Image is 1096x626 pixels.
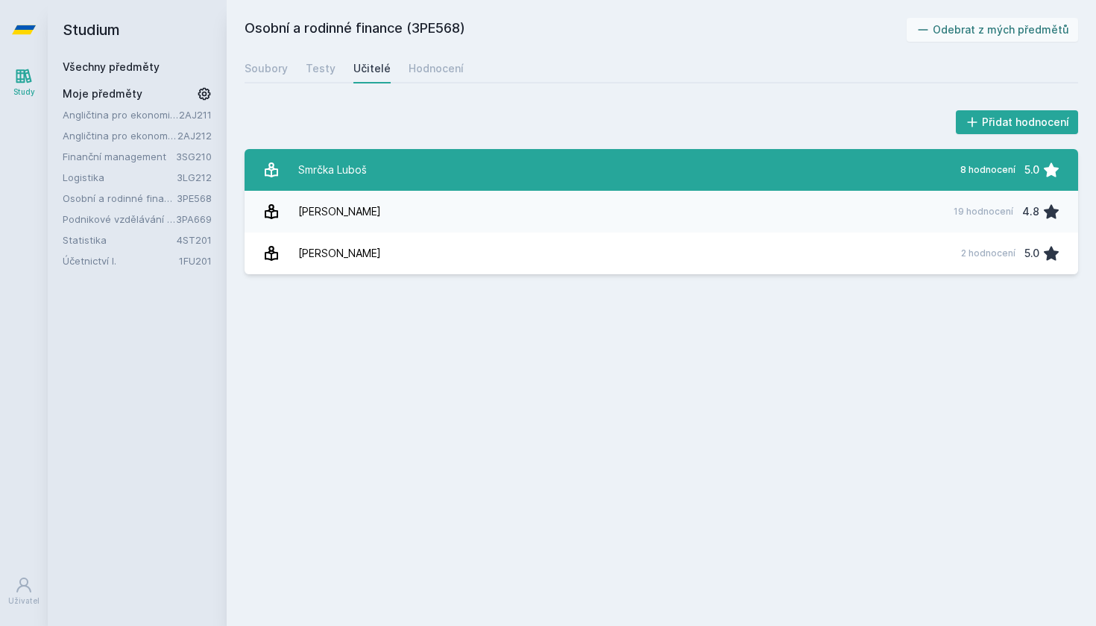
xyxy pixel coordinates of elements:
[245,191,1078,233] a: [PERSON_NAME] 19 hodnocení 4.8
[1022,197,1039,227] div: 4.8
[306,61,336,76] div: Testy
[179,255,212,267] a: 1FU201
[177,192,212,204] a: 3PE568
[1024,155,1039,185] div: 5.0
[298,197,381,227] div: [PERSON_NAME]
[63,149,176,164] a: Finanční management
[409,61,464,76] div: Hodnocení
[63,128,177,143] a: Angličtina pro ekonomická studia 2 (B2/C1)
[177,171,212,183] a: 3LG212
[179,109,212,121] a: 2AJ211
[176,151,212,162] a: 3SG210
[245,149,1078,191] a: Smrčka Luboš 8 hodnocení 5.0
[13,86,35,98] div: Study
[63,212,176,227] a: Podnikové vzdělávání v praxi (anglicky)
[245,233,1078,274] a: [PERSON_NAME] 2 hodnocení 5.0
[63,60,160,73] a: Všechny předměty
[907,18,1079,42] button: Odebrat z mých předmětů
[63,253,179,268] a: Účetnictví I.
[63,191,177,206] a: Osobní a rodinné finance
[298,155,367,185] div: Smrčka Luboš
[63,86,142,101] span: Moje předměty
[409,54,464,83] a: Hodnocení
[954,206,1013,218] div: 19 hodnocení
[961,247,1015,259] div: 2 hodnocení
[3,60,45,105] a: Study
[960,164,1015,176] div: 8 hodnocení
[176,213,212,225] a: 3PA669
[63,170,177,185] a: Logistika
[245,54,288,83] a: Soubory
[177,234,212,246] a: 4ST201
[956,110,1079,134] button: Přidat hodnocení
[8,595,40,607] div: Uživatel
[63,233,177,247] a: Statistika
[3,569,45,614] a: Uživatel
[298,238,381,268] div: [PERSON_NAME]
[245,61,288,76] div: Soubory
[306,54,336,83] a: Testy
[245,18,907,42] h2: Osobní a rodinné finance (3PE568)
[63,107,179,122] a: Angličtina pro ekonomická studia 1 (B2/C1)
[353,54,391,83] a: Učitelé
[353,61,391,76] div: Učitelé
[1024,238,1039,268] div: 5.0
[177,130,212,142] a: 2AJ212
